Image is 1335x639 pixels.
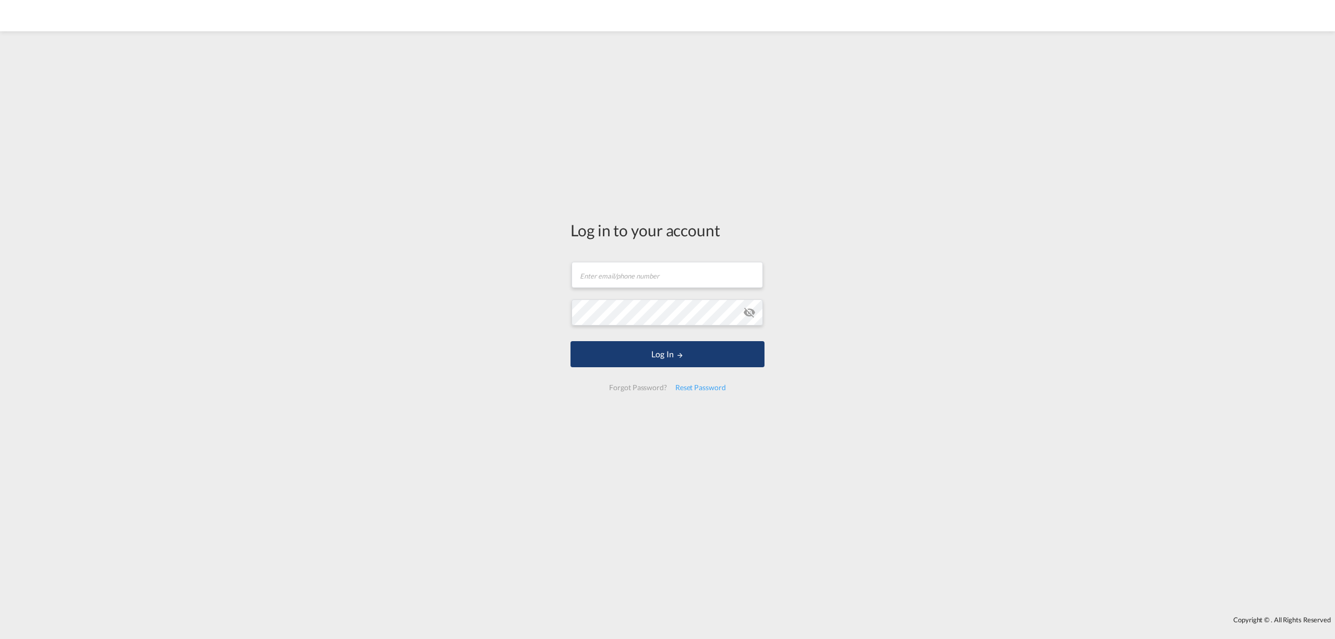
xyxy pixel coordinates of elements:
[571,341,764,367] button: LOGIN
[571,219,764,241] div: Log in to your account
[743,306,756,319] md-icon: icon-eye-off
[605,378,671,397] div: Forgot Password?
[671,378,730,397] div: Reset Password
[572,262,763,288] input: Enter email/phone number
